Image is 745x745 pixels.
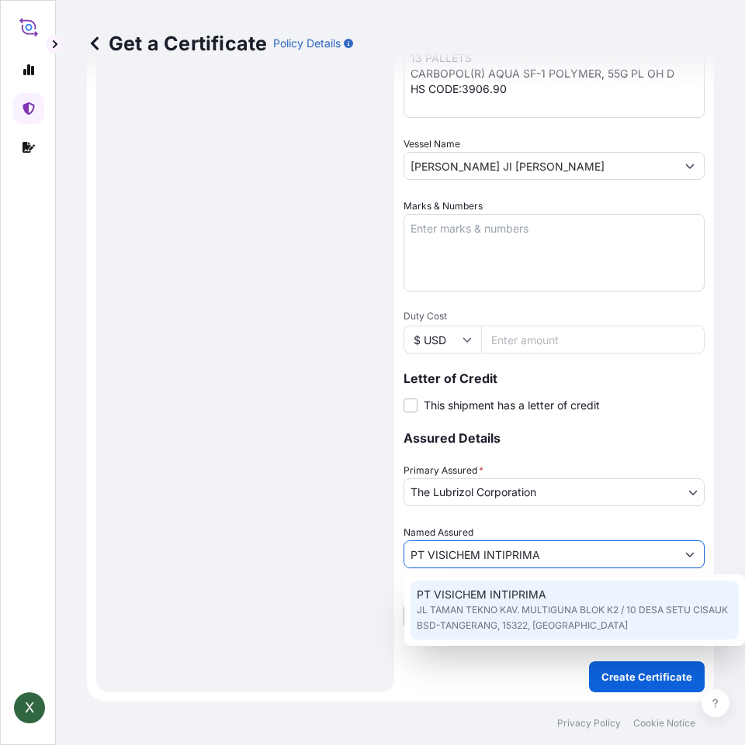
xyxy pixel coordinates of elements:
span: X [25,700,34,716]
p: Policy Details [273,36,341,51]
p: Cookie Notice [633,717,695,729]
label: Vessel Name [404,136,460,152]
input: Type to search vessel name or IMO [404,152,676,180]
span: This shipment has a letter of credit [424,398,600,413]
label: Named Assured [404,525,473,540]
button: Show suggestions [676,152,704,180]
label: Marks & Numbers [404,198,483,214]
span: The Lubrizol Corporation [411,485,536,500]
span: PT VISICHEM INTIPRIMA [417,587,546,602]
button: Show suggestions [676,540,704,568]
span: Primary Assured [404,463,483,478]
label: Named Assured Address [404,587,511,602]
p: Letter of Credit [404,372,705,385]
input: Assured Name [404,540,676,568]
p: Privacy Policy [557,717,621,729]
p: Create Certificate [601,669,692,685]
p: Get a Certificate [87,31,267,56]
p: Assured Details [404,432,705,444]
input: Enter amount [481,326,705,354]
div: Suggestions [411,581,739,640]
span: Duty Cost [404,310,705,322]
span: JL TAMAN TEKNO KAV. MULTIGUNA BLOK K2 / 10 DESA SETU CISAUK BSD-TANGERANG, 15322, [GEOGRAPHIC_DATA] [417,602,733,633]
